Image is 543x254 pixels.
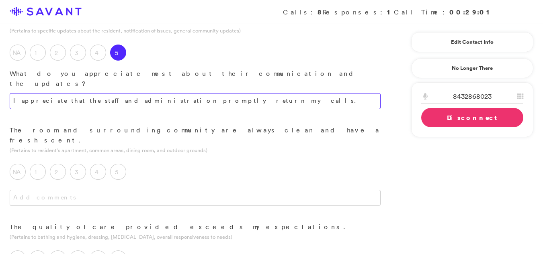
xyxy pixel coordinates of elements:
[30,164,46,180] label: 1
[449,8,493,16] strong: 00:29:01
[421,108,523,127] a: Disconnect
[70,164,86,180] label: 3
[387,8,394,16] strong: 1
[10,27,381,35] p: (Pertains to specific updates about the resident, notification of issues, general community updates)
[10,164,26,180] label: NA
[10,222,381,232] p: The quality of care provided exceeds my expectations.
[110,164,126,180] label: 5
[50,164,66,180] label: 2
[10,45,26,61] label: NA
[421,36,523,49] a: Edit Contact Info
[318,8,323,16] strong: 8
[411,58,533,78] a: No Longer There
[10,69,381,89] p: What do you appreciate most about their communication and the updates?
[10,233,381,241] p: (Pertains to bathing and hygiene, dressing, [MEDICAL_DATA], overall responsiveness to needs)
[110,45,126,61] label: 5
[50,45,66,61] label: 2
[90,45,106,61] label: 4
[90,164,106,180] label: 4
[10,146,381,154] p: (Pertains to resident's apartment, common areas, dining room, and outdoor grounds)
[30,45,46,61] label: 1
[70,45,86,61] label: 3
[10,125,381,146] p: The room and surrounding community are always clean and have a fresh scent.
